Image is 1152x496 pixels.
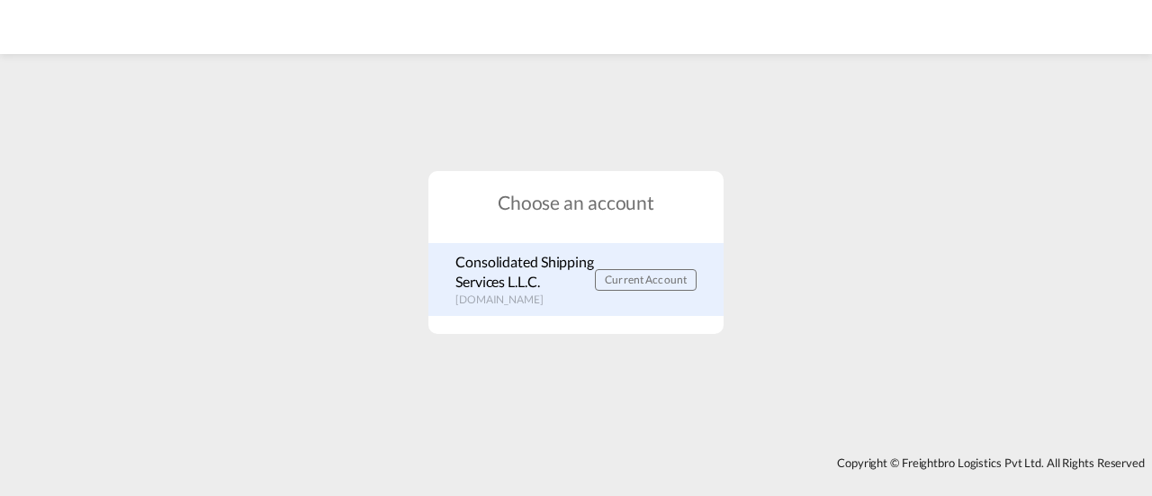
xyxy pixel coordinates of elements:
span: Current Account [605,273,687,286]
button: Current Account [595,269,697,291]
a: Consolidated Shipping Services L.L.C.[DOMAIN_NAME] Current Account [455,252,697,308]
p: [DOMAIN_NAME] [455,293,595,308]
p: Consolidated Shipping Services L.L.C. [455,252,595,293]
h1: Choose an account [428,189,724,215]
